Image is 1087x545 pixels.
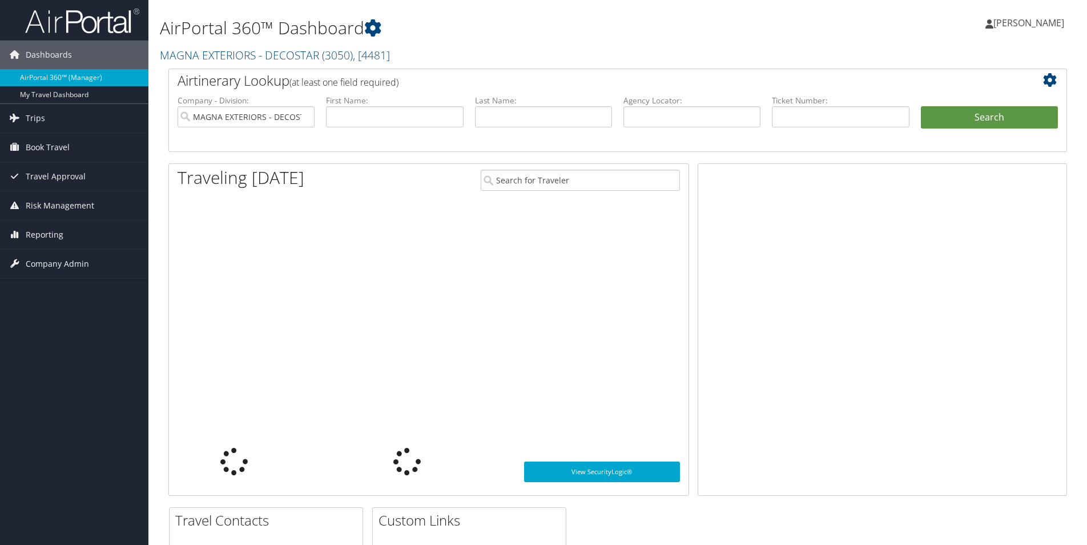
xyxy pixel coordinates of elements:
[26,162,86,191] span: Travel Approval
[26,133,70,162] span: Book Travel
[326,95,463,106] label: First Name:
[26,104,45,133] span: Trips
[178,71,983,90] h2: Airtinerary Lookup
[353,47,390,63] span: , [ 4481 ]
[921,106,1058,129] button: Search
[160,47,390,63] a: MAGNA EXTERIORS - DECOSTAR
[524,462,680,482] a: View SecurityLogic®
[322,47,353,63] span: ( 3050 )
[175,511,363,530] h2: Travel Contacts
[26,41,72,69] span: Dashboards
[985,6,1076,40] a: [PERSON_NAME]
[178,166,304,190] h1: Traveling [DATE]
[993,17,1064,29] span: [PERSON_NAME]
[25,7,139,34] img: airportal-logo.png
[379,511,566,530] h2: Custom Links
[623,95,760,106] label: Agency Locator:
[26,191,94,220] span: Risk Management
[26,221,63,249] span: Reporting
[160,16,770,40] h1: AirPortal 360™ Dashboard
[289,76,398,89] span: (at least one field required)
[772,95,909,106] label: Ticket Number:
[475,95,612,106] label: Last Name:
[178,95,315,106] label: Company - Division:
[26,250,89,278] span: Company Admin
[481,170,680,191] input: Search for Traveler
